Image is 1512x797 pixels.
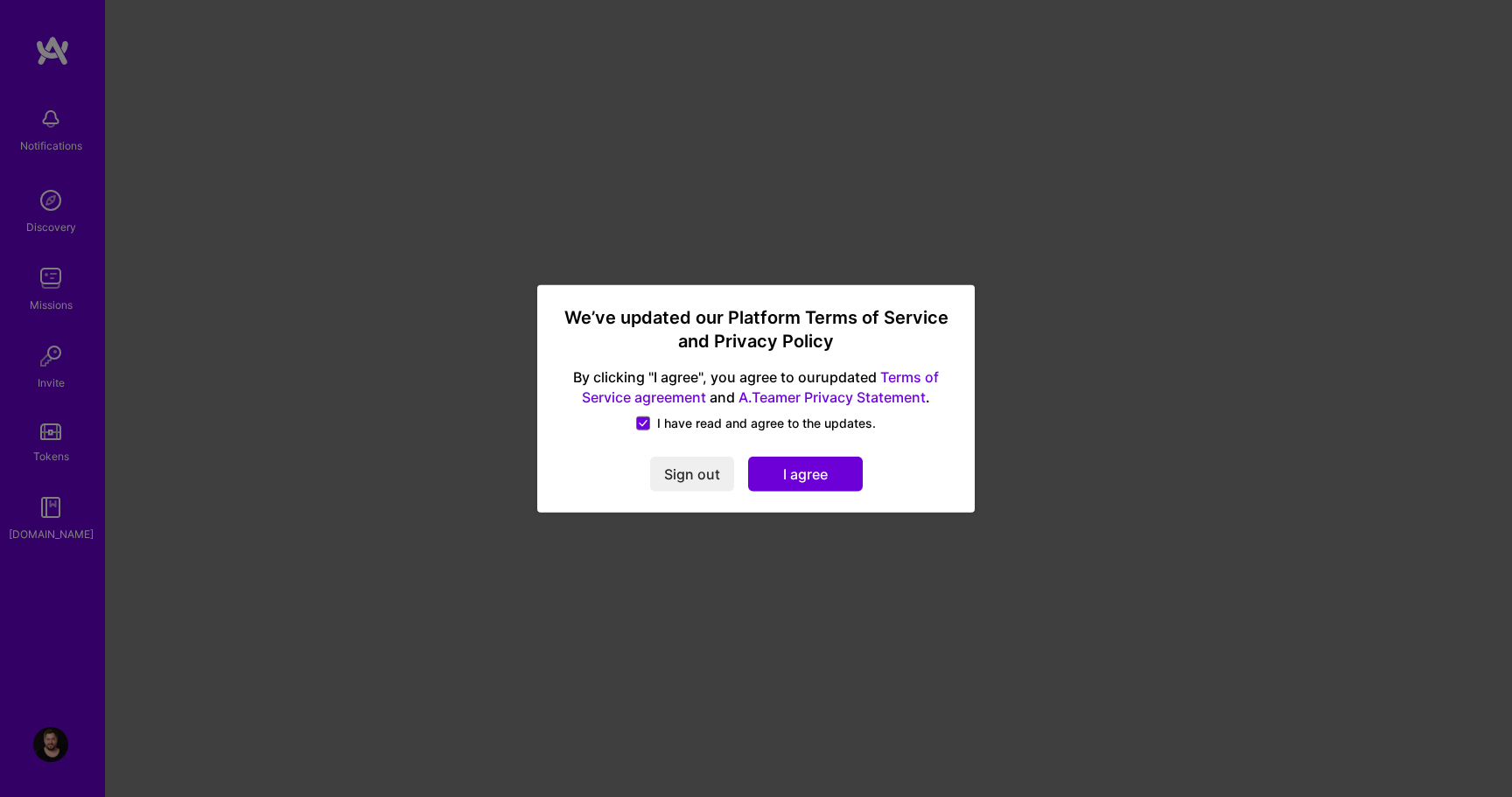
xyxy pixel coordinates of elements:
a: Terms of Service agreement [582,368,939,406]
button: I agree [748,457,863,492]
span: By clicking "I agree", you agree to our updated and . [558,367,954,408]
button: Sign out [650,457,734,492]
h3: We’ve updated our Platform Terms of Service and Privacy Policy [558,305,954,353]
span: I have read and agree to the updates. [657,415,876,432]
a: A.Teamer Privacy Statement [738,388,926,406]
